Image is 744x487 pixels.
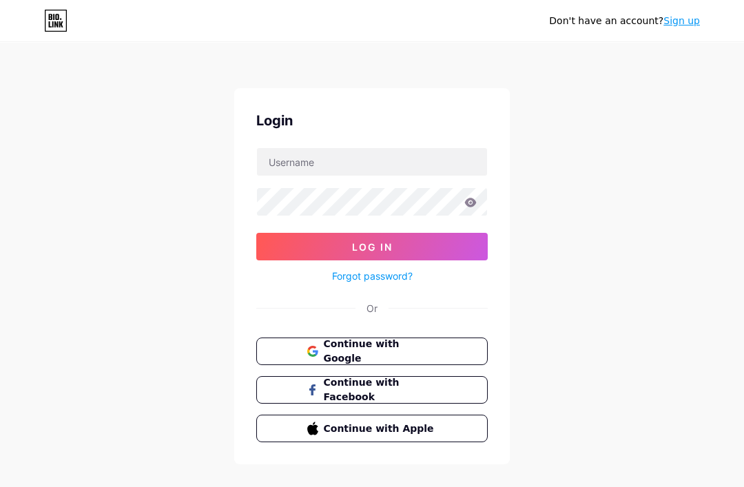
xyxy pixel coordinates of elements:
div: Login [256,110,488,131]
span: Log In [352,241,393,253]
button: Continue with Facebook [256,376,488,404]
div: Or [366,301,378,315]
input: Username [257,148,487,176]
a: Forgot password? [332,269,413,283]
div: Don't have an account? [549,14,700,28]
button: Continue with Apple [256,415,488,442]
span: Continue with Facebook [324,375,437,404]
a: Sign up [663,15,700,26]
span: Continue with Google [324,337,437,366]
span: Continue with Apple [324,422,437,436]
button: Log In [256,233,488,260]
button: Continue with Google [256,338,488,365]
